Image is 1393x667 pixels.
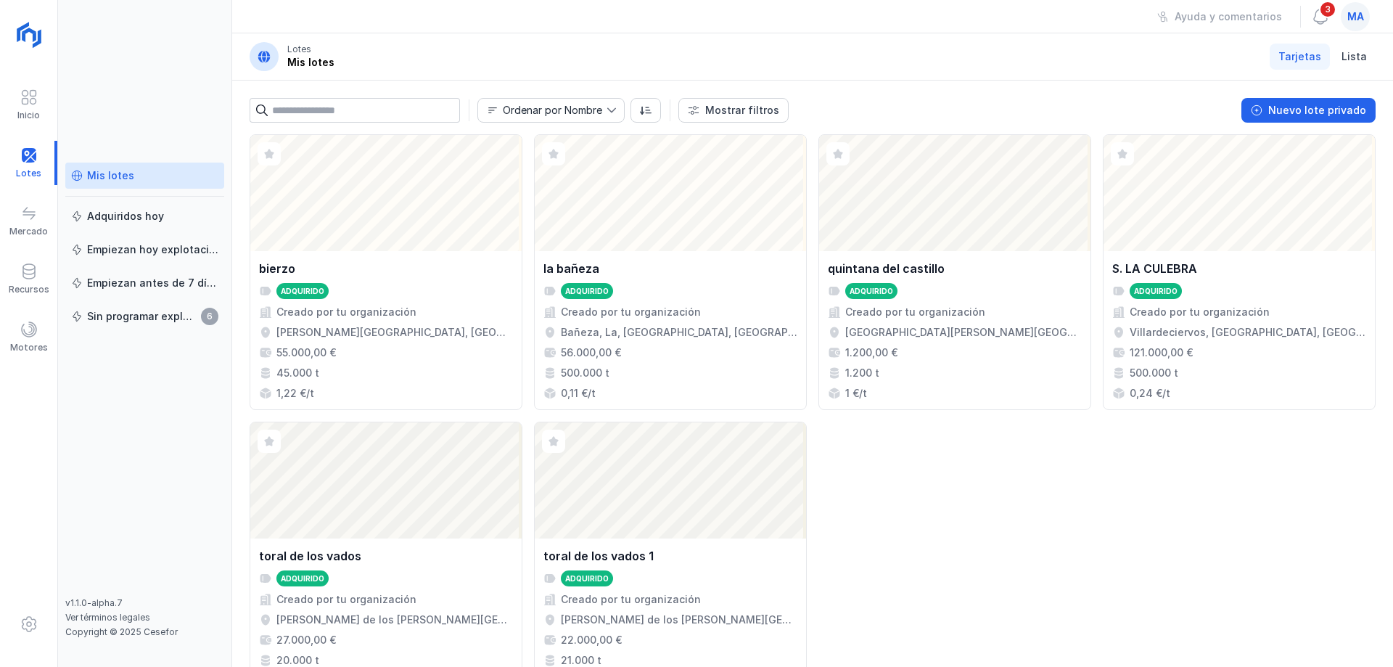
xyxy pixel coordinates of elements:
[276,592,416,607] div: Creado por tu organización
[478,99,607,122] span: Nombre
[1112,260,1197,277] div: S. LA CULEBRA
[1175,9,1282,24] div: Ayuda y comentarios
[561,366,609,380] div: 500.000 t
[1347,9,1364,24] span: ma
[565,573,609,584] div: Adquirido
[845,366,879,380] div: 1.200 t
[845,305,985,319] div: Creado por tu organización
[1130,345,1193,360] div: 121.000,00 €
[503,105,602,115] div: Ordenar por Nombre
[1341,49,1367,64] span: Lista
[561,386,596,401] div: 0,11 €/t
[65,270,224,296] a: Empiezan antes de 7 días
[1241,98,1376,123] button: Nuevo lote privado
[1134,286,1178,296] div: Adquirido
[11,17,47,53] img: logoRight.svg
[1278,49,1321,64] span: Tarjetas
[561,633,622,647] div: 22.000,00 €
[561,345,621,360] div: 56.000,00 €
[1130,386,1170,401] div: 0,24 €/t
[1130,366,1178,380] div: 500.000 t
[65,597,224,609] div: v1.1.0-alpha.7
[565,286,609,296] div: Adquirido
[250,134,522,410] a: bierzoAdquiridoCreado por tu organización[PERSON_NAME][GEOGRAPHIC_DATA], [GEOGRAPHIC_DATA], [GEOG...
[818,134,1091,410] a: quintana del castilloAdquiridoCreado por tu organización[GEOGRAPHIC_DATA][PERSON_NAME][GEOGRAPHIC...
[1333,44,1376,70] a: Lista
[87,242,218,257] div: Empiezan hoy explotación
[543,547,654,565] div: toral de los vados 1
[281,573,324,584] div: Adquirido
[87,309,197,324] div: Sin programar explotación
[10,342,48,353] div: Motores
[561,613,797,627] div: [PERSON_NAME] de los [PERSON_NAME][GEOGRAPHIC_DATA], [GEOGRAPHIC_DATA], [GEOGRAPHIC_DATA]
[1270,44,1330,70] a: Tarjetas
[705,103,779,118] div: Mostrar filtros
[845,325,1082,340] div: [GEOGRAPHIC_DATA][PERSON_NAME][GEOGRAPHIC_DATA], [GEOGRAPHIC_DATA], [GEOGRAPHIC_DATA]
[259,547,361,565] div: toral de los vados
[281,286,324,296] div: Adquirido
[9,226,48,237] div: Mercado
[276,613,513,627] div: [PERSON_NAME] de los [PERSON_NAME][GEOGRAPHIC_DATA], [GEOGRAPHIC_DATA], [GEOGRAPHIC_DATA]
[65,303,224,330] a: Sin programar explotación6
[87,276,218,290] div: Empiezan antes de 7 días
[828,260,945,277] div: quintana del castillo
[276,305,416,319] div: Creado por tu organización
[534,134,807,410] a: la bañezaAdquiridoCreado por tu organizaciónBañeza, La, [GEOGRAPHIC_DATA], [GEOGRAPHIC_DATA], [GE...
[276,325,513,340] div: [PERSON_NAME][GEOGRAPHIC_DATA], [GEOGRAPHIC_DATA], [GEOGRAPHIC_DATA]
[1268,103,1366,118] div: Nuevo lote privado
[259,260,295,277] div: bierzo
[561,325,797,340] div: Bañeza, La, [GEOGRAPHIC_DATA], [GEOGRAPHIC_DATA], [GEOGRAPHIC_DATA]
[1130,305,1270,319] div: Creado por tu organización
[65,612,150,623] a: Ver términos legales
[543,260,599,277] div: la bañeza
[276,366,319,380] div: 45.000 t
[276,345,336,360] div: 55.000,00 €
[678,98,789,123] button: Mostrar filtros
[850,286,893,296] div: Adquirido
[201,308,218,325] span: 6
[561,592,701,607] div: Creado por tu organización
[65,163,224,189] a: Mis lotes
[65,237,224,263] a: Empiezan hoy explotación
[561,305,701,319] div: Creado por tu organización
[65,203,224,229] a: Adquiridos hoy
[845,386,867,401] div: 1 €/t
[87,209,164,224] div: Adquiridos hoy
[87,168,134,183] div: Mis lotes
[9,284,49,295] div: Recursos
[1130,325,1366,340] div: Villardeciervos, [GEOGRAPHIC_DATA], [GEOGRAPHIC_DATA], [GEOGRAPHIC_DATA]
[287,55,334,70] div: Mis lotes
[276,633,336,647] div: 27.000,00 €
[845,345,897,360] div: 1.200,00 €
[276,386,314,401] div: 1,22 €/t
[1103,134,1376,410] a: S. LA CULEBRAAdquiridoCreado por tu organizaciónVillardeciervos, [GEOGRAPHIC_DATA], [GEOGRAPHIC_D...
[1148,4,1291,29] button: Ayuda y comentarios
[17,110,40,121] div: Inicio
[65,626,224,638] div: Copyright © 2025 Cesefor
[287,44,311,55] div: Lotes
[1319,1,1336,18] span: 3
